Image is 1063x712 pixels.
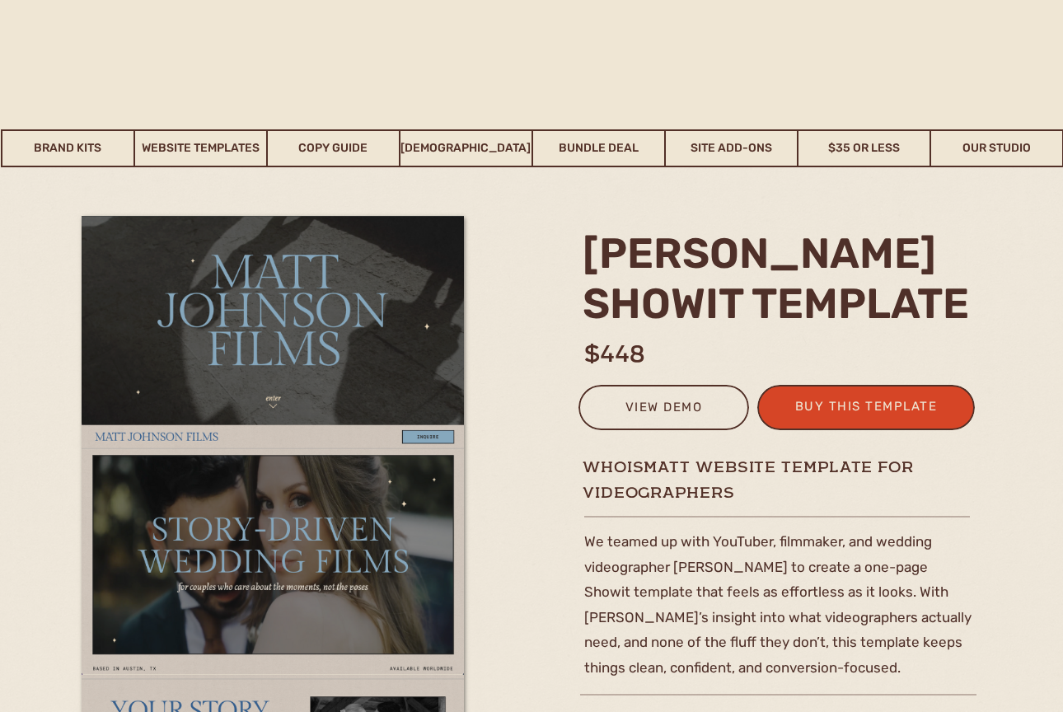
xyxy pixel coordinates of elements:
a: view demo [589,396,738,424]
a: Our Studio [931,129,1062,167]
p: We teamed up with YouTuber, filmmaker, and wedding videographer [PERSON_NAME] to create a one-pag... [584,529,976,710]
h1: $448 [584,337,718,369]
a: $35 or Less [798,129,930,167]
a: Brand Kits [2,129,133,167]
a: [DEMOGRAPHIC_DATA] [400,129,531,167]
a: Copy Guide [268,129,399,167]
h2: [PERSON_NAME] Showit template [583,228,981,327]
a: Site Add-Ons [666,129,797,167]
a: Website Templates [135,129,266,167]
h1: whoismatt website template for videographers [583,457,1035,477]
a: buy this template [785,396,947,423]
a: Bundle Deal [533,129,664,167]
